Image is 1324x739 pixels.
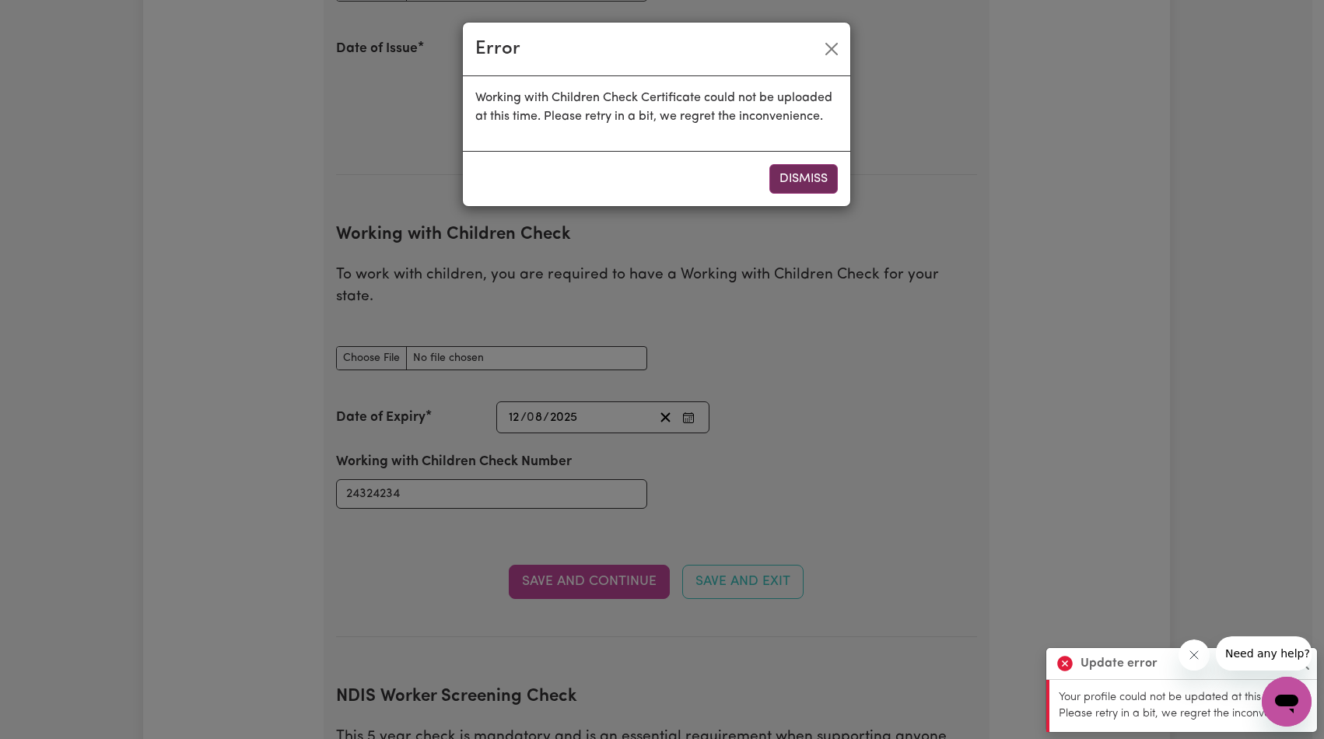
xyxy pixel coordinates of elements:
p: Working with Children Check Certificate could not be uploaded at this time. Please retry in a bit... [475,89,838,126]
iframe: Button to launch messaging window [1262,677,1312,727]
div: Error [475,35,520,63]
strong: Update error [1081,654,1158,673]
iframe: Message from company [1216,636,1312,671]
button: Close [819,37,844,61]
iframe: Close message [1179,639,1210,671]
p: Your profile could not be updated at this time. Please retry in a bit, we regret the inconvenience. [1059,689,1308,723]
button: Dismiss [769,164,838,194]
